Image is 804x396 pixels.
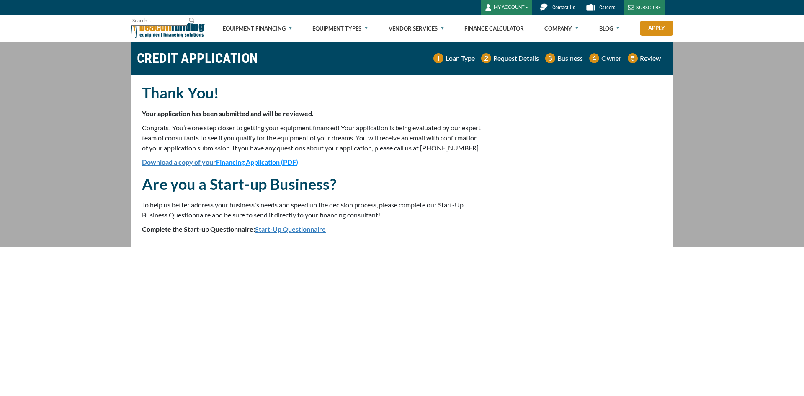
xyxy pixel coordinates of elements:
img: Number 2 [481,53,491,63]
p: Loan Type [446,53,475,63]
a: Apply [640,21,673,36]
p: Review [640,53,661,63]
a: Start-Up Questionnaire [255,225,326,233]
a: Blog [599,15,619,42]
a: Finance Calculator [464,15,524,42]
p: Business [557,53,583,63]
h2: Thank You! [142,83,482,102]
img: Number 4 [589,53,599,63]
h1: CREDIT APPLICATION [137,46,258,70]
h2: Are you a Start-up Business? [142,174,482,194]
span: Financing Application (PDF) [216,158,298,166]
a: Equipment Financing [223,15,292,42]
p: Congrats! You’re one step closer to getting your equipment financed! Your application is being ev... [142,123,482,153]
span: Contact Us [552,5,575,10]
a: Company [544,15,578,42]
p: To help us better address your business's needs and speed up the decision process, please complet... [142,200,482,220]
img: Number 5 [628,53,638,63]
p: Complete the Start-up Questionnaire: [142,224,482,234]
a: Vendor Services [389,15,444,42]
span: Careers [599,5,615,10]
img: Search [188,17,195,23]
input: Search [131,16,187,26]
img: Beacon Funding Corporation logo [131,15,205,42]
a: Download a copy of yourFinancing Application (PDF) [142,158,298,166]
img: Number 3 [545,53,555,63]
p: Request Details [493,53,539,63]
p: Your application has been submitted and will be reviewed. [142,109,482,119]
img: Number 1 [433,53,443,63]
a: Equipment Types [312,15,368,42]
a: Clear search text [178,18,185,24]
p: Owner [601,53,621,63]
